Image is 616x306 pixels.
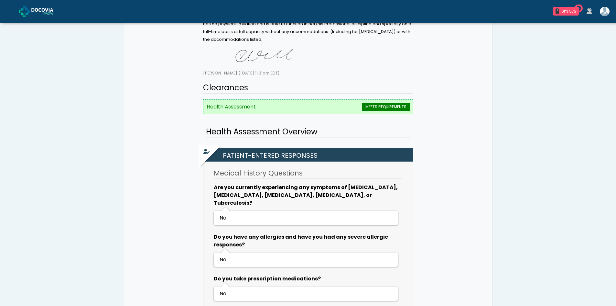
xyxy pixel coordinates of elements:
div: 0m 57s [561,8,576,14]
small: [PERSON_NAME] ([DATE] 11:31am EDT) [203,70,279,76]
img: NTiiAAAAAGSURBVAMA1cSdSfqhEToAAAAASUVORK5CYII= [203,46,300,68]
b: Are you currently experiencing any symptoms of [MEDICAL_DATA], [MEDICAL_DATA], [MEDICAL_DATA], [M... [214,184,398,207]
img: Shakerra Crippen [600,7,610,16]
div: 1 [556,8,559,14]
h2: Clearances [203,82,413,94]
h3: Medical History Questions [214,168,402,178]
span: No [220,290,226,297]
span: MEETS REQUIREMENTS [362,103,410,111]
img: Docovia [19,6,30,17]
button: Open LiveChat chat widget [5,3,25,22]
h2: Patient-entered Responses [207,148,413,162]
span: No [220,214,226,221]
img: Docovia [31,8,64,15]
a: Docovia [19,1,64,22]
small: I have examined and obtained a current history on the individual named above; and to the best of ... [203,6,412,42]
h2: Health Assessment Overview [206,126,410,138]
b: Do you have any allergies and have you had any severe allergic responses? [214,233,388,248]
b: Do you take prescription medications? [214,275,321,282]
li: Health Assessment [203,99,413,114]
a: 1 0m 57s [549,5,583,18]
span: No [220,256,226,263]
